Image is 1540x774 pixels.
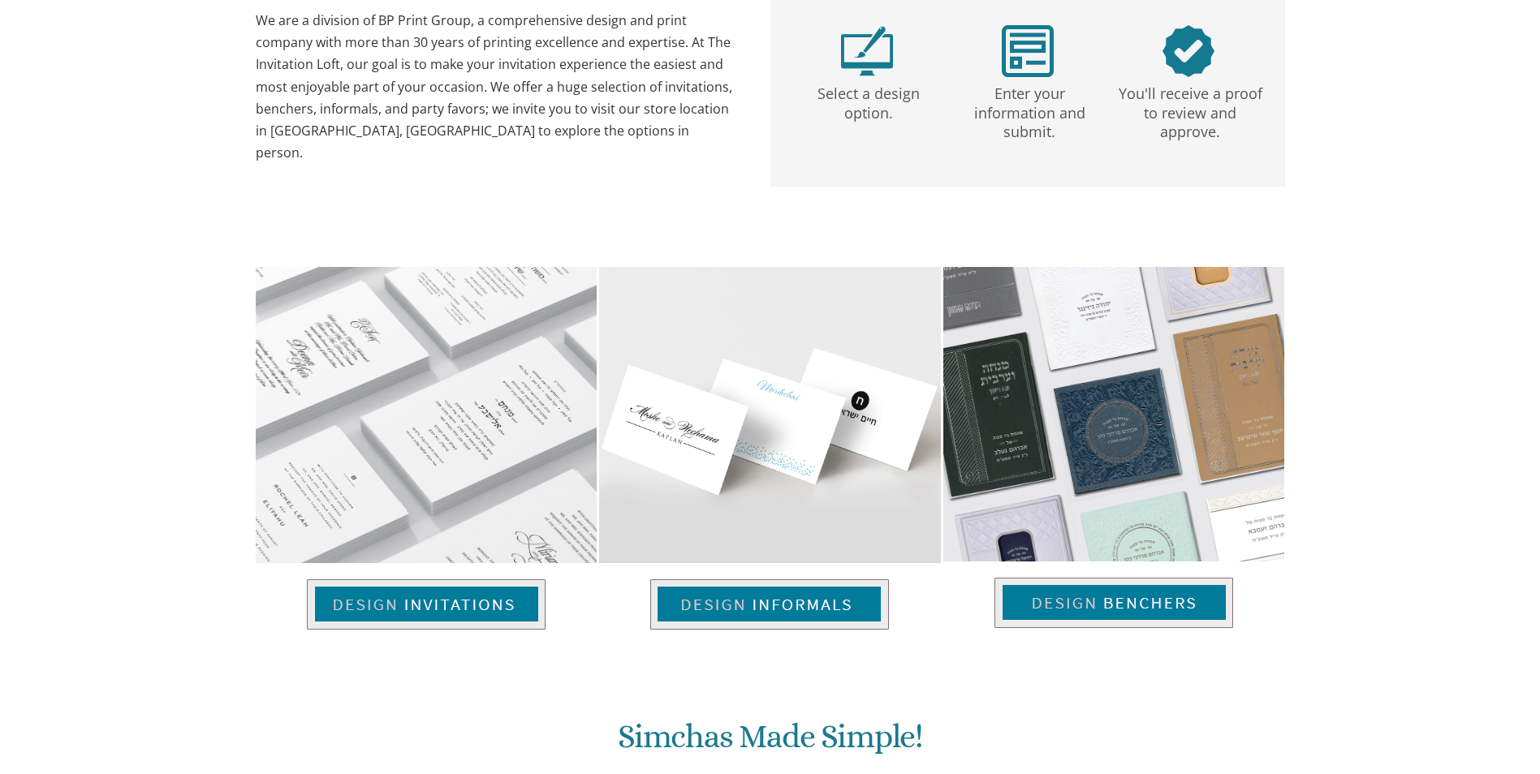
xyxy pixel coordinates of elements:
[841,25,893,77] img: step1.png
[792,77,946,123] p: Select a design option.
[256,10,738,164] div: We are a division of BP Print Group, a comprehensive design and print company with more than 30 y...
[411,719,1130,767] h1: Simchas Made Simple!
[1113,77,1267,142] p: You'll receive a proof to review and approve.
[1002,25,1054,77] img: step2.png
[1163,25,1214,77] img: step3.png
[952,77,1106,142] p: Enter your information and submit.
